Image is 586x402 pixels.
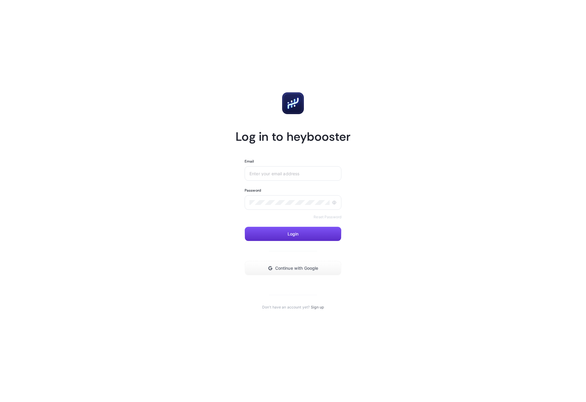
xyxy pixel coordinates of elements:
[245,159,254,164] label: Email
[288,232,299,236] span: Login
[245,188,261,193] label: Password
[275,266,318,271] span: Continue with Google
[245,227,341,241] button: Login
[311,305,324,310] a: Sign up
[262,305,310,310] span: Don't have an account yet?
[249,171,337,176] input: Enter your email address
[314,215,341,219] a: Reset Password
[245,261,341,275] button: Continue with Google
[236,129,350,144] h1: Log in to heybooster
